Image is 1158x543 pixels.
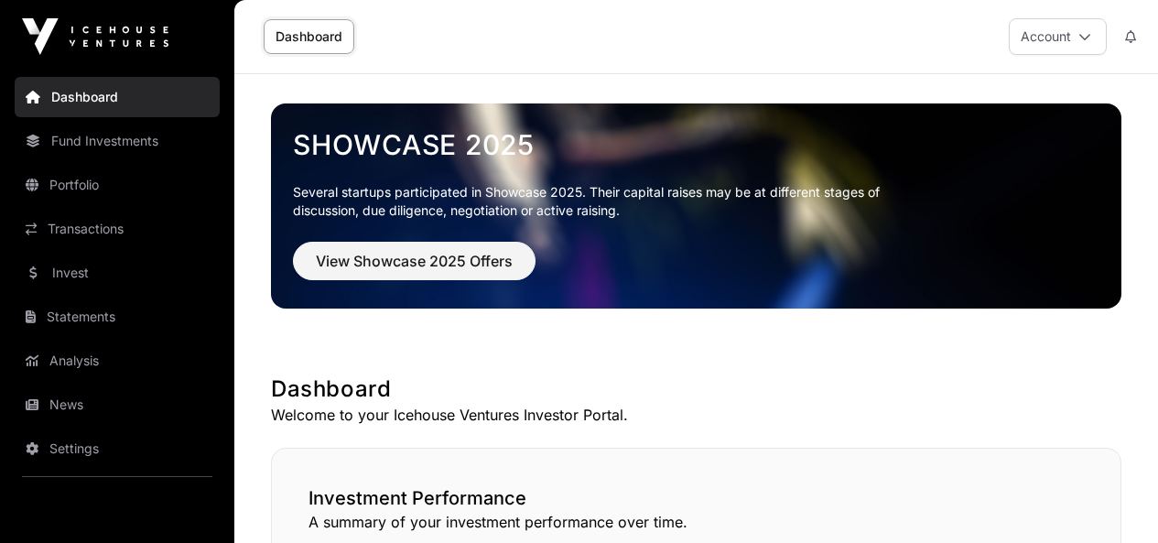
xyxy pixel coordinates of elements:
button: Account [1009,18,1107,55]
a: Transactions [15,209,220,249]
a: Dashboard [264,19,354,54]
span: View Showcase 2025 Offers [316,250,513,272]
h1: Dashboard [271,375,1121,404]
a: Analysis [15,341,220,381]
a: Portfolio [15,165,220,205]
iframe: Chat Widget [1066,455,1158,543]
a: Showcase 2025 [293,128,1099,161]
a: Statements [15,297,220,337]
img: Icehouse Ventures Logo [22,18,168,55]
p: Welcome to your Icehouse Ventures Investor Portal. [271,404,1121,426]
button: View Showcase 2025 Offers [293,242,536,280]
a: View Showcase 2025 Offers [293,260,536,278]
a: Invest [15,253,220,293]
p: Several startups participated in Showcase 2025. Their capital raises may be at different stages o... [293,183,908,220]
p: A summary of your investment performance over time. [308,511,1084,533]
h2: Investment Performance [308,485,1084,511]
a: Settings [15,429,220,469]
a: Dashboard [15,77,220,117]
a: News [15,385,220,425]
img: Showcase 2025 [271,103,1121,309]
a: Fund Investments [15,121,220,161]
